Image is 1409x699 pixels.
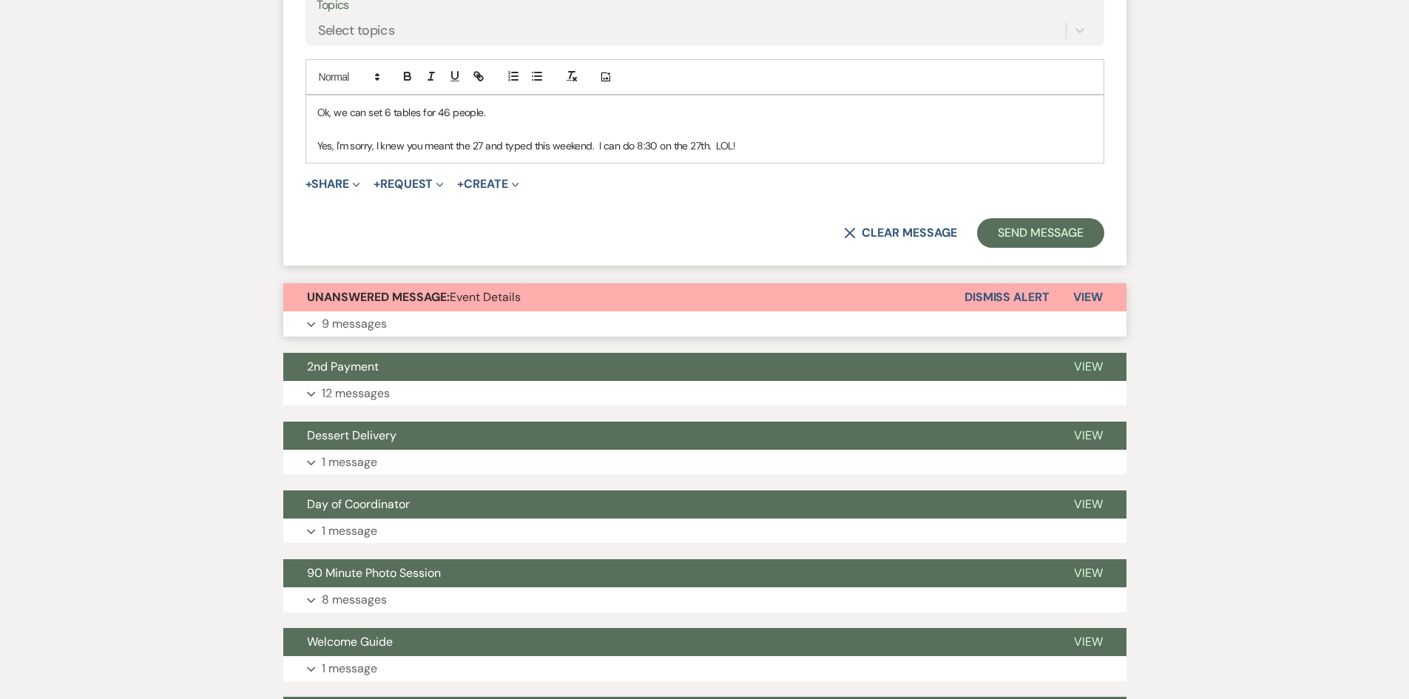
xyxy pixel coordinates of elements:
[1074,496,1103,512] span: View
[457,178,518,190] button: Create
[317,138,1092,154] p: Yes, I'm sorry, I knew you meant the 27 and typed this weekend. I can do 8:30 on the 27th. LOL!
[1050,559,1126,587] button: View
[283,422,1050,450] button: Dessert Delivery
[322,314,387,334] p: 9 messages
[322,384,390,403] p: 12 messages
[1074,359,1103,374] span: View
[1074,634,1103,649] span: View
[283,450,1126,475] button: 1 message
[317,104,1092,121] p: Ok, we can set 6 tables for 46 people.
[283,381,1126,406] button: 12 messages
[283,490,1050,519] button: Day of Coordinator
[307,428,396,443] span: Dessert Delivery
[307,289,521,305] span: Event Details
[318,20,395,40] div: Select topics
[844,227,956,239] button: Clear message
[977,218,1104,248] button: Send Message
[283,587,1126,612] button: 8 messages
[283,311,1126,337] button: 9 messages
[305,178,312,190] span: +
[457,178,464,190] span: +
[1074,565,1103,581] span: View
[307,359,379,374] span: 2nd Payment
[283,559,1050,587] button: 90 Minute Photo Session
[307,565,441,581] span: 90 Minute Photo Session
[283,628,1050,656] button: Welcome Guide
[307,496,410,512] span: Day of Coordinator
[283,519,1126,544] button: 1 message
[307,634,393,649] span: Welcome Guide
[307,289,450,305] strong: Unanswered Message:
[374,178,380,190] span: +
[283,353,1050,381] button: 2nd Payment
[1050,422,1126,450] button: View
[322,521,377,541] p: 1 message
[1073,289,1103,305] span: View
[283,283,964,311] button: Unanswered Message:Event Details
[1074,428,1103,443] span: View
[1050,490,1126,519] button: View
[1050,283,1126,311] button: View
[964,283,1050,311] button: Dismiss Alert
[283,656,1126,681] button: 1 message
[1050,353,1126,381] button: View
[374,178,444,190] button: Request
[322,590,387,609] p: 8 messages
[305,178,361,190] button: Share
[322,659,377,678] p: 1 message
[322,453,377,472] p: 1 message
[1050,628,1126,656] button: View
